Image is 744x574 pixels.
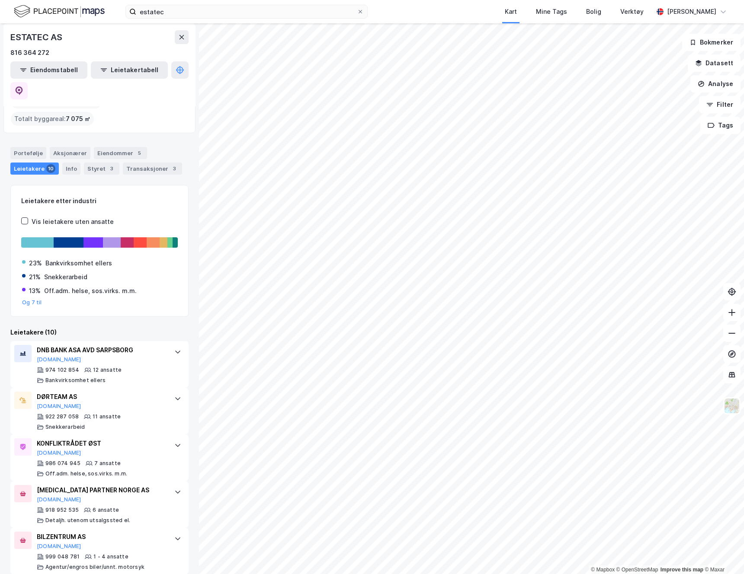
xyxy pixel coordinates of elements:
div: Verktøy [620,6,644,17]
div: 3 [170,164,179,173]
div: Agentur/engros biler/unnt. motorsyk [45,564,144,571]
div: Bolig [586,6,601,17]
div: 816 364 272 [10,48,49,58]
button: [DOMAIN_NAME] [37,356,81,363]
button: [DOMAIN_NAME] [37,403,81,410]
div: 13% [29,286,41,296]
div: Kontrollprogram for chat [701,533,744,574]
div: 11 ansatte [93,413,121,420]
button: Og 7 til [22,299,42,306]
div: Snekkerarbeid [44,272,87,282]
div: Info [62,163,80,175]
div: Aksjonærer [50,147,90,159]
div: Bankvirksomhet ellers [45,377,106,384]
div: 3 [107,164,116,173]
div: [MEDICAL_DATA] PARTNER NORGE AS [37,485,166,495]
div: 999 048 781 [45,553,80,560]
div: 918 952 535 [45,507,79,513]
button: Eiendomstabell [10,61,87,79]
div: 6 ansatte [93,507,119,513]
a: OpenStreetMap [616,567,658,573]
div: Snekkerarbeid [45,424,85,430]
div: DØRTEAM AS [37,392,166,402]
div: Detaljh. utenom utsalgssted el. [45,517,130,524]
div: 12 ansatte [93,367,122,373]
a: Mapbox [591,567,615,573]
button: Leietakertabell [91,61,168,79]
button: [DOMAIN_NAME] [37,496,81,503]
div: Off.adm. helse, sos.virks. m.m. [44,286,137,296]
button: Analyse [690,75,741,92]
div: Leietakere etter industri [21,196,178,206]
div: Eiendommer [94,147,147,159]
div: BILZENTRUM AS [37,532,166,542]
div: ESTATEC AS [10,30,64,44]
button: Datasett [688,54,741,72]
div: 23% [29,258,42,268]
div: Off.adm. helse, sos.virks. m.m. [45,470,127,477]
button: [DOMAIN_NAME] [37,450,81,456]
div: DNB BANK ASA AVD SARPSBORG [37,345,166,355]
div: Transaksjoner [123,163,182,175]
input: Søk på adresse, matrikkel, gårdeiere, leietakere eller personer [136,5,357,18]
div: 5 [135,149,144,157]
div: 10 [46,164,55,173]
div: Kart [505,6,517,17]
div: Styret [84,163,119,175]
button: Filter [699,96,741,113]
div: Bankvirksomhet ellers [45,258,112,268]
div: Leietakere (10) [10,327,189,338]
div: 21% [29,272,41,282]
div: 974 102 854 [45,367,79,373]
div: 7 ansatte [94,460,121,467]
div: 1 - 4 ansatte [93,553,128,560]
span: 7 075 ㎡ [66,114,90,124]
div: Portefølje [10,147,46,159]
div: 922 287 058 [45,413,79,420]
div: Vis leietakere uten ansatte [32,217,114,227]
img: Z [724,398,740,414]
button: Bokmerker [682,34,741,51]
div: Mine Tags [536,6,567,17]
a: Improve this map [661,567,703,573]
iframe: Chat Widget [701,533,744,574]
div: Totalt byggareal : [11,112,94,126]
button: [DOMAIN_NAME] [37,543,81,550]
img: logo.f888ab2527a4732fd821a326f86c7f29.svg [14,4,105,19]
div: KONFLIKTRÅDET ØST [37,438,166,449]
button: Tags [700,117,741,134]
div: [PERSON_NAME] [667,6,716,17]
div: 986 074 945 [45,460,80,467]
div: Leietakere [10,163,59,175]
